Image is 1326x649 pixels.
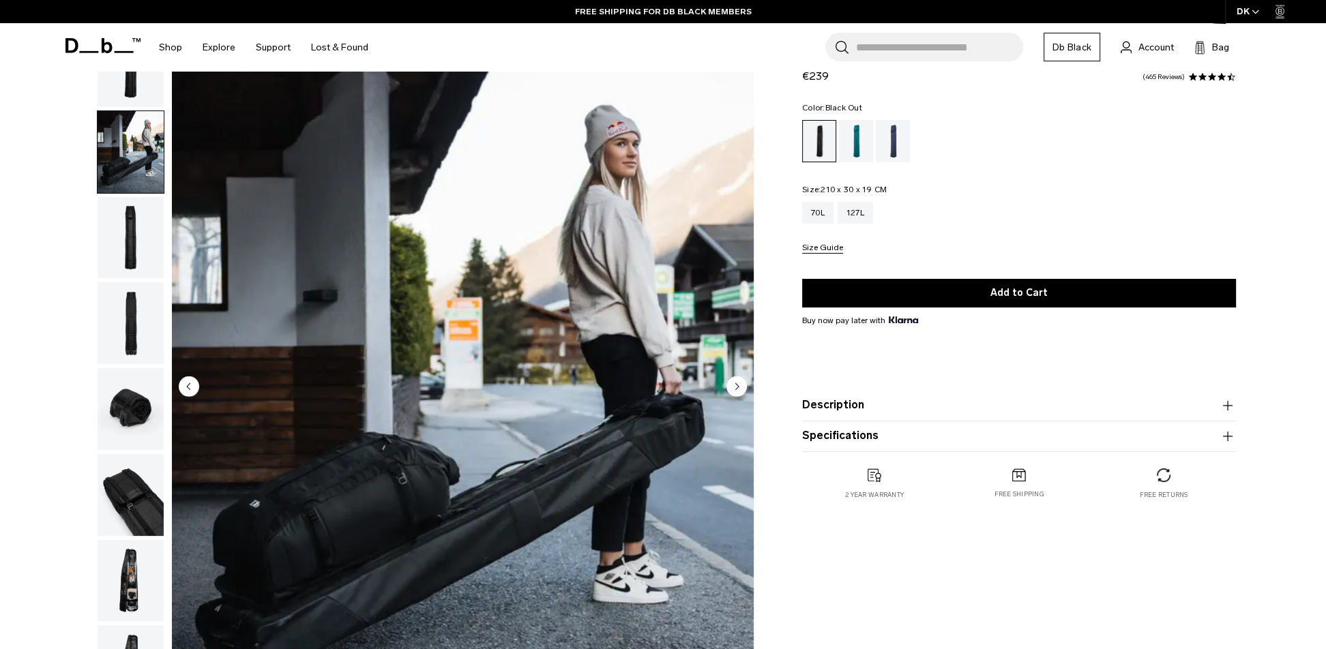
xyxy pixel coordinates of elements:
[149,23,379,72] nav: Main Navigation
[838,202,873,224] a: 127L
[1212,40,1229,55] span: Bag
[802,202,834,224] a: 70L
[97,453,164,537] button: Snow Roller 70L Black Out
[97,539,164,622] button: Snow Roller 70L Black Out
[256,23,291,72] a: Support
[1044,33,1100,61] a: Db Black
[802,428,1236,444] button: Specifications
[839,120,873,162] a: Midnight Teal
[1194,39,1229,55] button: Bag
[98,111,164,193] img: Snow Roller 70L Black Out
[802,397,1236,414] button: Description
[845,490,904,500] p: 2 year warranty
[1138,40,1174,55] span: Account
[97,196,164,280] button: Snow Roller 70L Black Out
[876,120,910,162] a: Blue Hour
[311,23,368,72] a: Lost & Found
[994,489,1044,499] p: Free shipping
[825,103,862,112] span: Black Out
[1143,74,1185,80] a: 465 reviews
[802,70,829,82] span: €239
[802,185,887,194] legend: Size:
[97,110,164,194] button: Snow Roller 70L Black Out
[98,454,164,536] img: Snow Roller 70L Black Out
[98,282,164,364] img: Snow Roller 70L Black Out
[159,23,182,72] a: Shop
[1140,490,1188,500] p: Free returns
[802,120,836,162] a: Black Out
[98,197,164,279] img: Snow Roller 70L Black Out
[98,368,164,450] img: Snow Roller 70L Black Out
[98,540,164,622] img: Snow Roller 70L Black Out
[802,104,862,112] legend: Color:
[802,314,918,327] span: Buy now pay later with
[802,279,1236,307] button: Add to Cart
[821,185,887,194] span: 210 x 30 x 19 CM
[203,23,235,72] a: Explore
[889,316,918,323] img: {"height" => 20, "alt" => "Klarna"}
[726,376,747,399] button: Next slide
[802,243,843,254] button: Size Guide
[1121,39,1174,55] a: Account
[97,282,164,365] button: Snow Roller 70L Black Out
[575,5,752,18] a: FREE SHIPPING FOR DB BLACK MEMBERS
[179,376,199,399] button: Previous slide
[97,367,164,451] button: Snow Roller 70L Black Out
